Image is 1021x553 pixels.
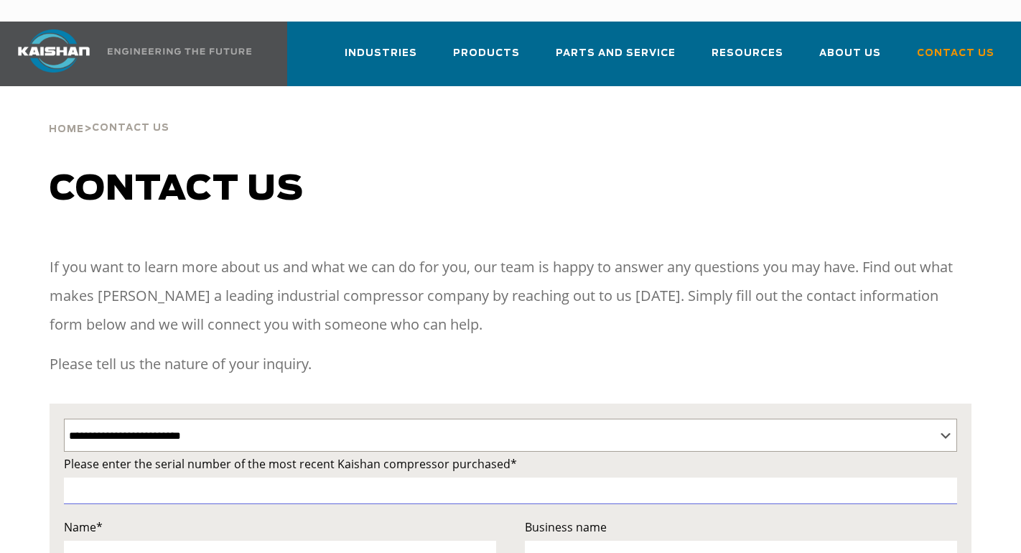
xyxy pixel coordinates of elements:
[50,172,304,207] span: Contact us
[453,45,520,62] span: Products
[345,34,417,83] a: Industries
[50,350,971,378] p: Please tell us the nature of your inquiry.
[64,517,496,537] label: Name*
[819,45,881,62] span: About Us
[917,34,994,83] a: Contact Us
[556,34,676,83] a: Parts and Service
[917,45,994,62] span: Contact Us
[108,48,251,55] img: Engineering the future
[64,454,957,474] label: Please enter the serial number of the most recent Kaishan compressor purchased*
[50,253,971,339] p: If you want to learn more about us and what we can do for you, our team is happy to answer any qu...
[525,517,957,537] label: Business name
[453,34,520,83] a: Products
[49,125,84,134] span: Home
[49,86,169,141] div: >
[556,45,676,62] span: Parts and Service
[345,45,417,62] span: Industries
[92,124,169,133] span: Contact Us
[712,45,783,62] span: Resources
[712,34,783,83] a: Resources
[819,34,881,83] a: About Us
[49,122,84,135] a: Home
